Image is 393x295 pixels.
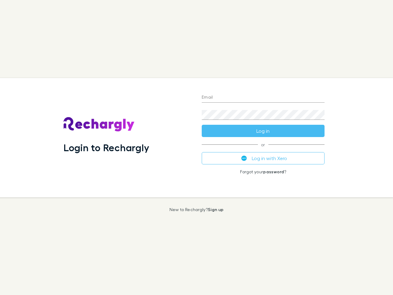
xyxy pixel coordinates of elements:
a: Sign up [208,207,224,212]
h1: Login to Rechargly [64,142,149,153]
p: New to Rechargly? [169,207,224,212]
a: password [263,169,284,174]
img: Rechargly's Logo [64,117,135,132]
span: or [202,144,325,145]
img: Xero's logo [241,155,247,161]
button: Log in with Xero [202,152,325,164]
button: Log in [202,125,325,137]
p: Forgot your ? [202,169,325,174]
